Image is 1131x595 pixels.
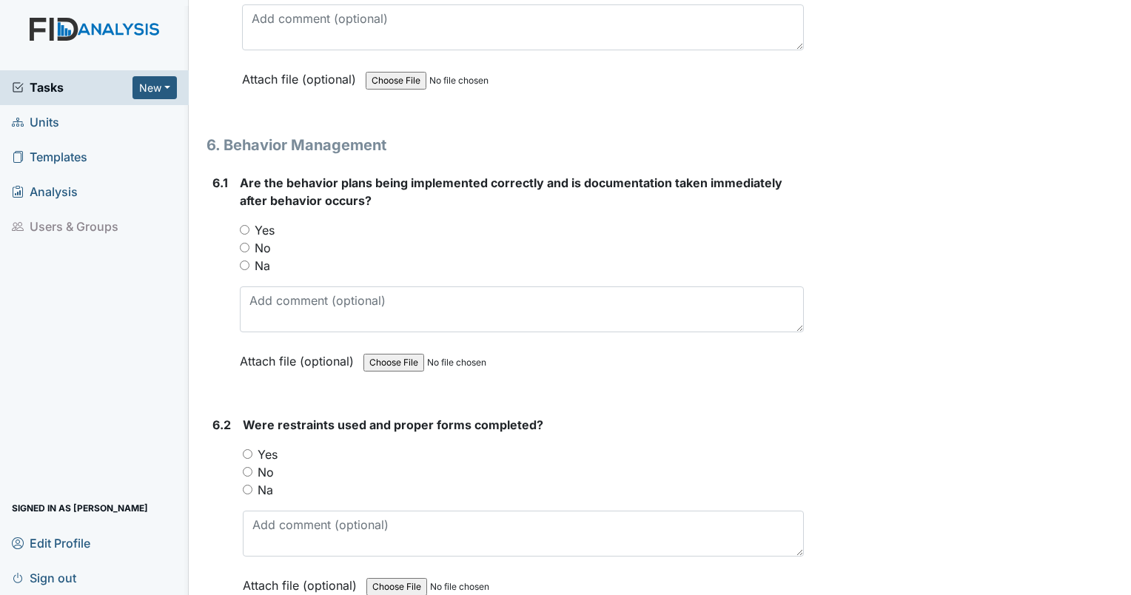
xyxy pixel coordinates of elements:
span: Sign out [12,566,76,589]
label: Attach file (optional) [242,62,362,88]
span: Signed in as [PERSON_NAME] [12,497,148,520]
input: Na [240,260,249,270]
label: Na [258,481,273,499]
input: Yes [240,225,249,235]
label: Attach file (optional) [240,344,360,370]
label: 6.2 [212,416,231,434]
input: Na [243,485,252,494]
input: Yes [243,449,252,459]
label: Yes [255,221,275,239]
label: Attach file (optional) [243,568,363,594]
span: Analysis [12,181,78,204]
input: No [240,243,249,252]
span: Templates [12,146,87,169]
span: Edit Profile [12,531,90,554]
label: No [258,463,274,481]
button: New [132,76,177,99]
span: Units [12,111,59,134]
span: Were restraints used and proper forms completed? [243,417,543,432]
label: Na [255,257,270,275]
span: Are the behavior plans being implemented correctly and is documentation taken immediately after b... [240,175,782,208]
a: Tasks [12,78,132,96]
label: 6.1 [212,174,228,192]
label: No [255,239,271,257]
label: Yes [258,446,278,463]
h1: 6. Behavior Management [207,134,804,156]
input: No [243,467,252,477]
